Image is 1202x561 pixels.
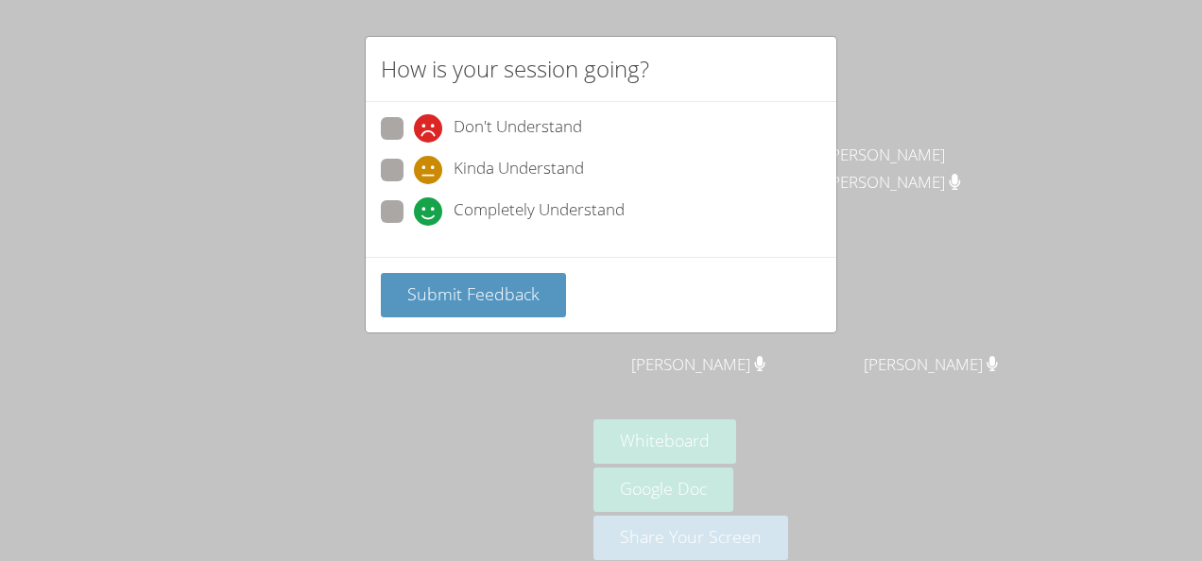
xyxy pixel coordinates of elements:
span: Kinda Understand [454,156,584,184]
span: Submit Feedback [407,282,540,305]
button: Submit Feedback [381,273,566,317]
span: Completely Understand [454,197,625,226]
h2: How is your session going? [381,52,649,86]
span: Don't Understand [454,114,582,143]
